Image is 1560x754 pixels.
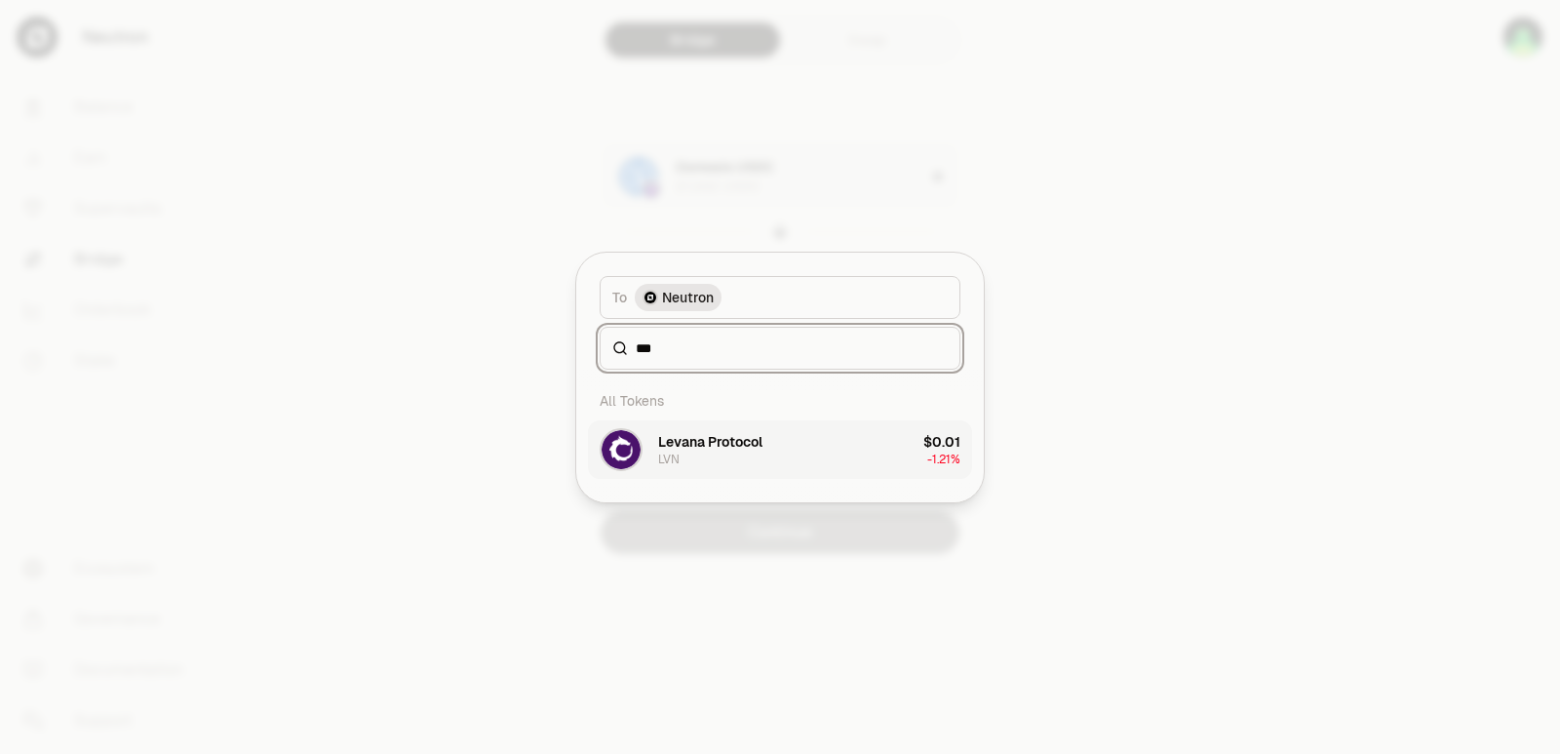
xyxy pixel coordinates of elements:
img: Neutron Logo [643,290,658,305]
button: ToNeutron LogoNeutron [600,276,960,319]
div: Levana Protocol [658,432,762,452]
div: All Tokens [588,381,972,420]
span: Neutron [662,288,714,307]
img: LVN Logo [602,430,641,469]
div: $0.01 [923,432,960,452]
span: -1.21% [927,452,960,467]
div: LVN [658,452,680,467]
span: To [612,288,627,307]
button: LVN LogoLevana ProtocolLVN$0.01-1.21% [588,420,972,479]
